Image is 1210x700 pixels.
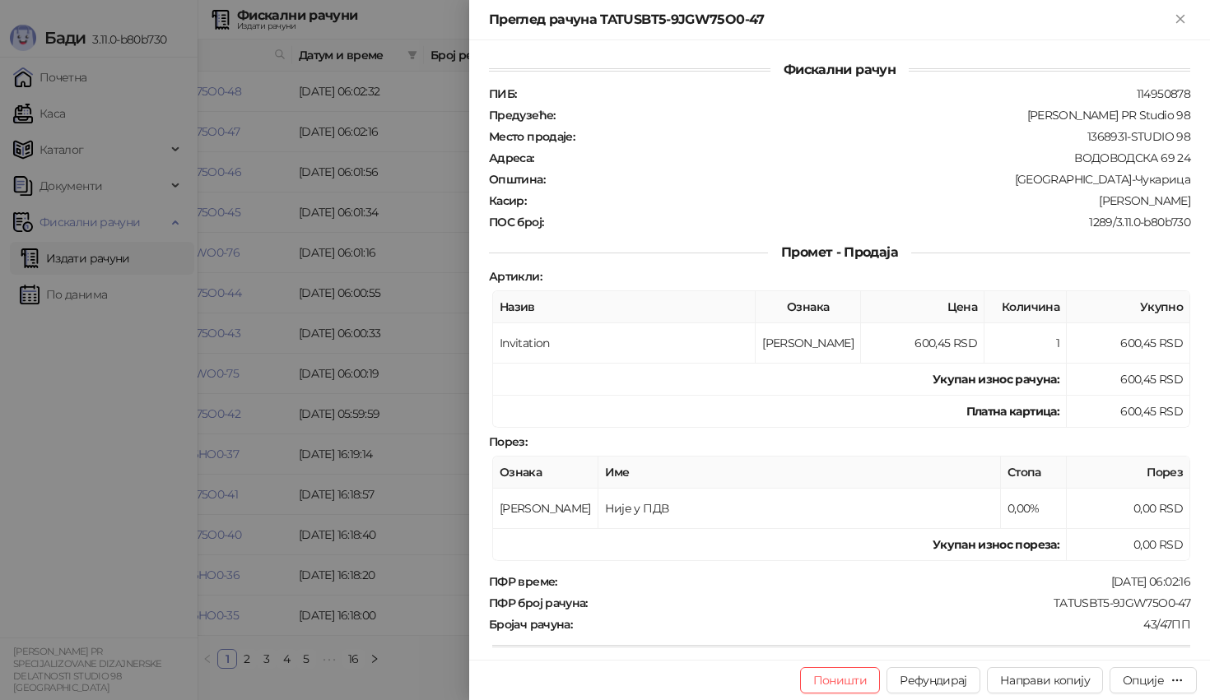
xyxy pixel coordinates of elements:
th: Укупно [1067,291,1190,323]
div: 1368931-STUDIO 98 [576,129,1192,144]
div: [PERSON_NAME] PR Studio 98 [557,108,1192,123]
strong: Укупан износ рачуна : [933,372,1059,387]
div: 43/47ПП [574,617,1192,632]
div: ВОДОВОДСКА 69 24 [536,151,1192,165]
strong: Касир : [489,193,526,208]
strong: ПФР број рачуна : [489,596,588,610]
button: Опције [1110,667,1197,693]
button: Close [1170,10,1190,30]
strong: Укупан износ пореза: [933,537,1059,552]
td: 1 [984,323,1067,364]
td: 600,45 RSD [1067,396,1190,428]
strong: Платна картица : [966,404,1059,419]
th: Назив [493,291,756,323]
div: 1289/3.11.0-b80b730 [545,215,1192,229]
strong: Адреса : [489,151,534,165]
div: Преглед рачуна TATUSBT5-9JGW75O0-47 [489,10,1170,30]
td: 600,45 RSD [1067,364,1190,396]
td: 600,45 RSD [861,323,984,364]
div: 114950878 [518,86,1192,101]
th: Име [598,457,1001,489]
span: Фискални рачун [770,62,909,77]
button: Рефундирај [887,667,980,693]
span: Направи копију [1000,673,1090,688]
td: Invitation [493,323,756,364]
th: Стопа [1001,457,1067,489]
strong: Место продаје : [489,129,575,144]
td: 0,00 RSD [1067,529,1190,561]
strong: Општина : [489,172,545,187]
strong: ПОС број : [489,215,543,229]
button: Направи копију [987,667,1103,693]
strong: Предузеће : [489,108,556,123]
strong: ПИБ : [489,86,516,101]
td: [PERSON_NAME] [493,489,598,529]
div: [PERSON_NAME] [528,193,1192,208]
div: Опције [1123,673,1164,688]
strong: Бројач рачуна : [489,617,572,632]
div: [DATE] 06:02:16 [559,574,1192,589]
strong: Артикли : [489,269,542,284]
strong: Порез : [489,434,527,449]
th: Цена [861,291,984,323]
th: Порез [1067,457,1190,489]
strong: ПФР време : [489,574,557,589]
th: Количина [984,291,1067,323]
div: TATUSBT5-9JGW75O0-47 [589,596,1192,610]
td: Није у ПДВ [598,489,1001,529]
th: Ознака [493,457,598,489]
div: [GEOGRAPHIC_DATA]-Чукарица [547,172,1192,187]
th: Ознака [756,291,861,323]
td: 600,45 RSD [1067,323,1190,364]
span: Промет - Продаја [768,244,911,260]
td: 0,00 RSD [1067,489,1190,529]
button: Поништи [800,667,881,693]
td: 0,00% [1001,489,1067,529]
td: [PERSON_NAME] [756,323,861,364]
